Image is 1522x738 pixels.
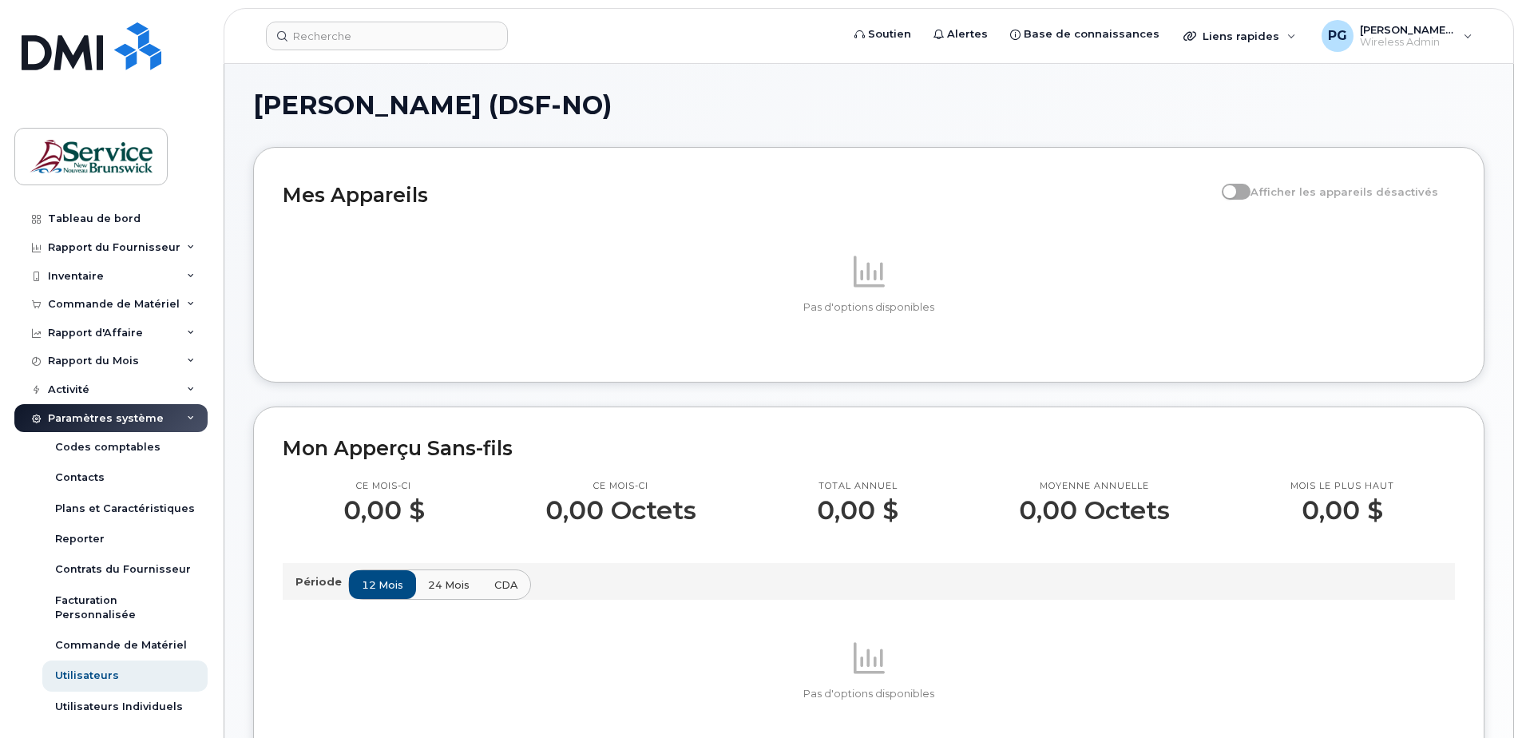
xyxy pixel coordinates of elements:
[283,687,1455,701] p: Pas d'options disponibles
[343,496,425,525] p: 0,00 $
[283,300,1455,315] p: Pas d'options disponibles
[283,436,1455,460] h2: Mon Apperçu Sans-fils
[1290,480,1394,493] p: Mois le plus haut
[545,480,696,493] p: Ce mois-ci
[253,93,612,117] span: [PERSON_NAME] (DSF-NO)
[494,577,517,593] span: CDA
[545,496,696,525] p: 0,00 Octets
[283,183,1214,207] h2: Mes Appareils
[343,480,425,493] p: Ce mois-ci
[428,577,470,593] span: 24 mois
[1290,496,1394,525] p: 0,00 $
[817,480,898,493] p: Total annuel
[1222,177,1235,189] input: Afficher les appareils désactivés
[295,574,348,589] p: Période
[817,496,898,525] p: 0,00 $
[1250,185,1438,198] span: Afficher les appareils désactivés
[1019,496,1170,525] p: 0,00 Octets
[1019,480,1170,493] p: Moyenne annuelle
